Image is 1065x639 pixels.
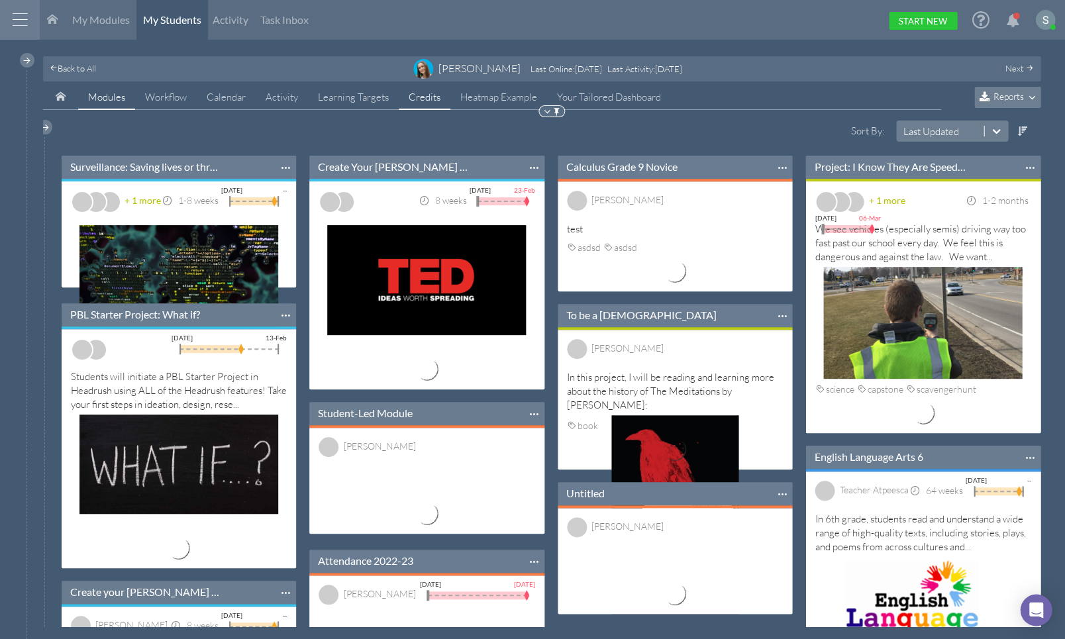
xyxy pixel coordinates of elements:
img: Pin to Top [552,107,562,117]
span: 8 weeks [419,195,467,206]
img: image [413,59,433,79]
div: -- [283,609,287,621]
div: scavengerhunt [905,381,978,397]
a: To be a [DEMOGRAPHIC_DATA] [566,308,717,322]
img: Loading... [125,254,232,281]
div: -- [1027,474,1031,486]
span: Calendar [207,91,246,103]
div: [DATE] [221,184,242,196]
div: -- [283,184,287,196]
div: : [DATE] [607,64,682,74]
span: Task Inbox [260,13,309,26]
div: asdsd [567,240,603,256]
span: My Modules [72,13,130,26]
div: Mike Hourahine [95,617,168,632]
a: Back to All [50,62,96,75]
a: Project: I Know They Are Speeding [814,160,966,174]
span: Reports [993,91,1023,102]
div: Students will initiate a PBL Starter Project in Headrush using ALL of the Headrush features! Take... [71,369,287,511]
a: Credits [399,85,450,110]
a: Modules [78,85,135,110]
span: Learning Targets [318,91,389,103]
img: Loading... [125,534,232,562]
div: Ayesha Pena [591,340,664,356]
img: summary thumbnail [823,267,1022,379]
a: Attendance 2022-23 [318,554,413,568]
div: 13-Feb [266,332,287,344]
span: 8 weeks [170,620,219,631]
label: Sort By: [827,124,888,138]
div: Open Intercom Messenger [1020,594,1052,626]
img: summary thumbnail [611,415,738,614]
div: Mike Hourahine [591,518,664,534]
a: Heatmap Example [450,85,547,110]
a: English Language Arts 6 [814,450,923,464]
span: Activity [266,91,298,103]
a: Calendar [197,85,256,110]
img: ACg8ocKKX03B5h8i416YOfGGRvQH7qkhkMU_izt_hUWC0FdG_LDggA=s96-c [1035,10,1055,30]
div: [DATE] [420,578,441,590]
div: Last Updated [903,124,958,138]
div: [DATE] [815,212,836,224]
span: Last Activity [607,64,653,74]
div: We see vehicles (especially semis) driving way too fast past our school every day. We feel this i... [815,222,1031,375]
a: Calculus Grade 9 Novice [566,160,678,174]
div: [DATE] [966,474,987,486]
span: Last Online [531,64,573,74]
img: Loading... [621,436,729,463]
div: Jeff Tilson [591,192,664,207]
a: Activity [256,85,308,110]
div: Shane Krukowski [344,586,416,601]
img: Loading... [373,500,481,527]
span: Modules [88,91,125,103]
span: 64 weeks [909,485,963,496]
span: Activity [213,13,248,26]
div: [DATE] [221,609,242,621]
div: In this project, I will be reading and learning more about the history of The Meditations by [PER... [567,370,784,412]
a: Workflow [135,85,197,110]
div: capstone [856,381,905,397]
button: Reports [974,87,1040,108]
a: Student-Led Module [318,406,413,420]
span: Workflow [145,91,187,103]
span: My Students [143,13,201,26]
div: Ayesha Pena [344,438,416,454]
div: book [567,418,601,434]
span: 1-8 weeks [162,195,219,206]
a: Surveillance: Saving lives or threatening your rights? [70,160,223,174]
a: Create your [PERSON_NAME] Talk - Demo Crew [70,585,223,599]
div: asdsd [603,240,640,256]
img: summary thumbnail [327,225,526,335]
a: Your Tailored Dashboard [547,85,671,110]
div: : [DATE] [531,64,607,74]
img: Loading... [621,580,729,607]
img: Loading... [373,356,481,383]
a: Next [1005,63,1034,74]
img: Loading... [621,258,729,285]
div: science [815,381,856,397]
a: Untitled [566,486,605,501]
img: summary thumbnail [79,415,278,514]
div: + 1 more [125,191,161,211]
div: [PERSON_NAME] [438,62,521,75]
div: [DATE] [172,332,193,344]
a: Create Your [PERSON_NAME] Talk----- [318,160,470,174]
div: [DATE] [514,578,535,590]
a: PBL Starter Project: What if? [70,307,200,322]
span: 1-2 months [966,195,1029,206]
div: 06-Mar [858,212,880,224]
img: summary thumbnail [79,225,278,329]
div: Teacher Atpeesca [840,482,909,497]
span: Back to All [58,63,96,74]
a: Start New [889,12,957,30]
span: Next [1005,63,1024,74]
a: Learning Targets [308,85,399,110]
div: 23-Feb [514,184,535,196]
img: Loading... [869,399,977,426]
div: test [567,222,784,236]
div: [DATE] [470,184,491,196]
div: + 1 more [868,191,905,211]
